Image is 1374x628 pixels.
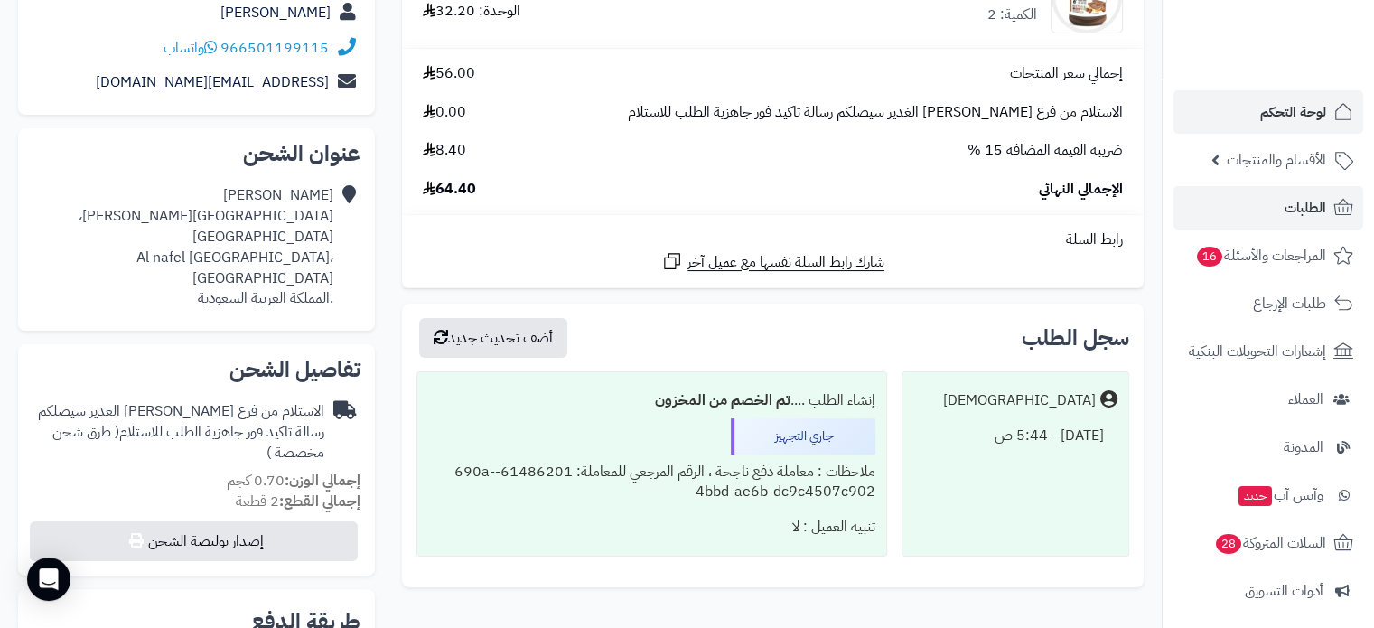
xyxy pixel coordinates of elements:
[1260,99,1326,125] span: لوحة التحكم
[423,1,520,22] div: الوحدة: 32.20
[987,5,1037,25] div: الكمية: 2
[628,102,1123,123] span: الاستلام من فرع [PERSON_NAME] الغدير سيصلكم رسالة تاكيد فور جاهزية الطلب للاستلام
[96,71,329,93] a: [EMAIL_ADDRESS][DOMAIN_NAME]
[423,179,476,200] span: 64.40
[1173,330,1363,373] a: إشعارات التحويلات البنكية
[1173,426,1363,469] a: المدونة
[1288,387,1323,412] span: العملاء
[30,521,358,561] button: إصدار بوليصة الشحن
[1285,195,1326,220] span: الطلبات
[661,250,884,273] a: شارك رابط السلة نفسها مع عميل آخر
[1195,243,1326,268] span: المراجعات والأسئلة
[428,455,875,511] div: ملاحظات : معاملة دفع ناجحة ، الرقم المرجعي للمعاملة: 61486201-690a-4bbd-ae6b-dc9c4507c902
[943,390,1096,411] div: [DEMOGRAPHIC_DATA]
[33,185,333,309] div: [PERSON_NAME] [GEOGRAPHIC_DATA][PERSON_NAME]، [GEOGRAPHIC_DATA] Al nafel [GEOGRAPHIC_DATA]، [GEOG...
[1173,90,1363,134] a: لوحة التحكم
[1173,282,1363,325] a: طلبات الإرجاع
[220,2,331,23] a: [PERSON_NAME]
[164,37,217,59] a: واتساب
[27,558,70,601] div: Open Intercom Messenger
[33,359,360,380] h2: تفاصيل الشحن
[1039,179,1123,200] span: الإجمالي النهائي
[419,318,567,358] button: أضف تحديث جديد
[279,491,360,512] strong: إجمالي القطع:
[1227,147,1326,173] span: الأقسام والمنتجات
[1173,378,1363,421] a: العملاء
[409,230,1136,250] div: رابط السلة
[52,421,324,464] span: ( طرق شحن مخصصة )
[1173,473,1363,517] a: وآتس آبجديد
[428,510,875,545] div: تنبيه العميل : لا
[285,470,360,492] strong: إجمالي الوزن:
[1245,578,1323,604] span: أدوات التسويق
[1214,530,1326,556] span: السلات المتروكة
[967,140,1123,161] span: ضريبة القيمة المضافة 15 %
[1189,339,1326,364] span: إشعارات التحويلات البنكية
[1284,435,1323,460] span: المدونة
[1010,63,1123,84] span: إجمالي سعر المنتجات
[1173,569,1363,613] a: أدوات التسويق
[423,140,466,161] span: 8.40
[1173,186,1363,230] a: الطلبات
[1022,327,1129,349] h3: سجل الطلب
[33,143,360,164] h2: عنوان الشحن
[655,389,790,411] b: تم الخصم من المخزون
[1173,234,1363,277] a: المراجعات والأسئلة16
[913,418,1117,454] div: [DATE] - 5:44 ص
[731,418,875,455] div: جاري التجهيز
[687,252,884,273] span: شارك رابط السلة نفسها مع عميل آخر
[1196,246,1224,267] span: 16
[1173,521,1363,565] a: السلات المتروكة28
[220,37,329,59] a: 966501199115
[423,102,466,123] span: 0.00
[1251,14,1357,52] img: logo-2.png
[1253,291,1326,316] span: طلبات الإرجاع
[423,63,475,84] span: 56.00
[1237,483,1323,508] span: وآتس آب
[33,401,324,464] div: الاستلام من فرع [PERSON_NAME] الغدير سيصلكم رسالة تاكيد فور جاهزية الطلب للاستلام
[236,491,360,512] small: 2 قطعة
[428,383,875,418] div: إنشاء الطلب ....
[1215,533,1243,555] span: 28
[227,470,360,492] small: 0.70 كجم
[1238,486,1272,506] span: جديد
